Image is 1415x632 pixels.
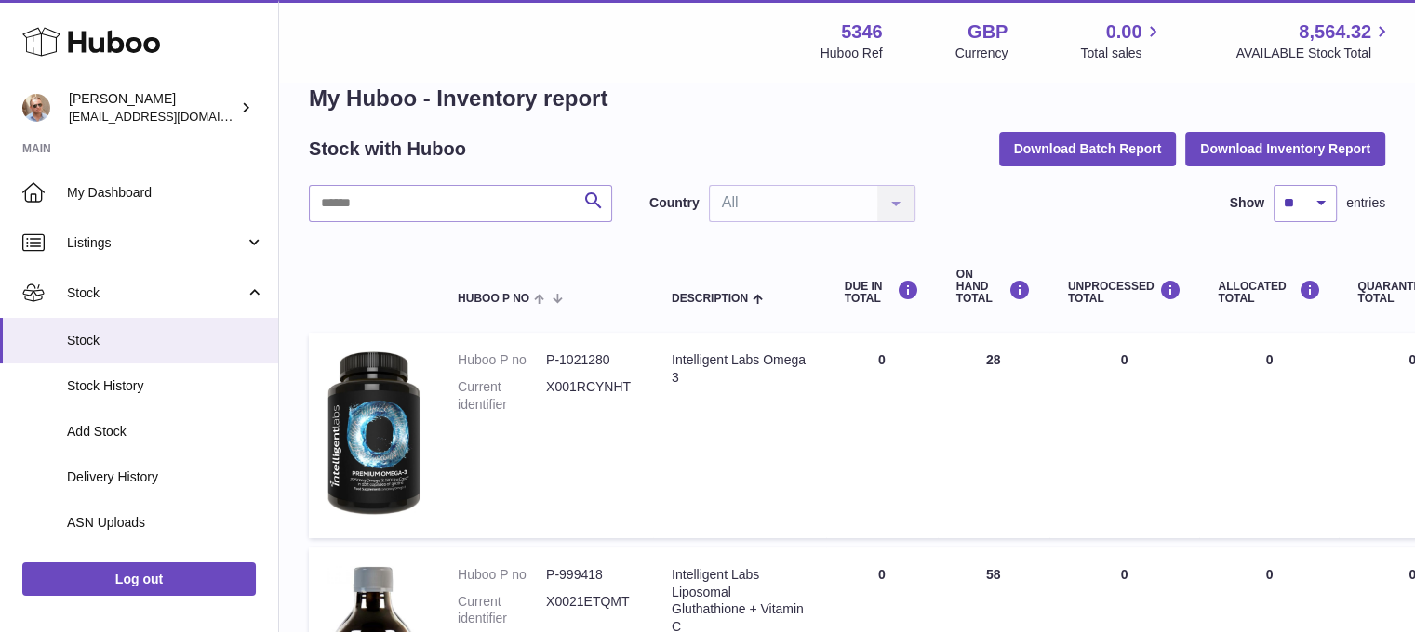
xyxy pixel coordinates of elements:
[458,593,546,628] dt: Current identifier
[1230,194,1264,212] label: Show
[67,284,245,302] span: Stock
[67,468,264,486] span: Delivery History
[67,332,264,349] span: Stock
[1235,20,1393,62] a: 8,564.32 AVAILABLE Stock Total
[458,378,546,414] dt: Current identifier
[458,566,546,584] dt: Huboo P no
[672,293,748,305] span: Description
[968,20,1008,45] strong: GBP
[1299,20,1371,45] span: 8,564.32
[67,234,245,252] span: Listings
[821,45,883,62] div: Huboo Ref
[1049,333,1200,538] td: 0
[841,20,883,45] strong: 5346
[22,94,50,122] img: support@radoneltd.co.uk
[22,562,256,596] a: Log out
[546,351,634,369] dd: P-1021280
[1218,280,1320,305] div: ALLOCATED Total
[67,514,264,532] span: ASN Uploads
[1106,20,1142,45] span: 0.00
[938,333,1049,538] td: 28
[309,137,466,162] h2: Stock with Huboo
[546,593,634,628] dd: X0021ETQMT
[672,351,808,387] div: Intelligent Labs Omega 3
[956,269,1031,306] div: ON HAND Total
[649,194,700,212] label: Country
[1080,45,1163,62] span: Total sales
[327,351,420,515] img: product image
[546,378,634,414] dd: X001RCYNHT
[309,84,1385,113] h1: My Huboo - Inventory report
[1235,45,1393,62] span: AVAILABLE Stock Total
[1185,132,1385,165] button: Download Inventory Report
[999,132,1177,165] button: Download Batch Report
[1199,333,1339,538] td: 0
[826,333,938,538] td: 0
[458,293,529,305] span: Huboo P no
[1068,280,1181,305] div: UNPROCESSED Total
[67,423,264,441] span: Add Stock
[1346,194,1385,212] span: entries
[1080,20,1163,62] a: 0.00 Total sales
[955,45,1008,62] div: Currency
[67,184,264,202] span: My Dashboard
[458,351,546,369] dt: Huboo P no
[845,280,919,305] div: DUE IN TOTAL
[67,377,264,395] span: Stock History
[69,109,274,124] span: [EMAIL_ADDRESS][DOMAIN_NAME]
[546,566,634,584] dd: P-999418
[69,90,236,125] div: [PERSON_NAME]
